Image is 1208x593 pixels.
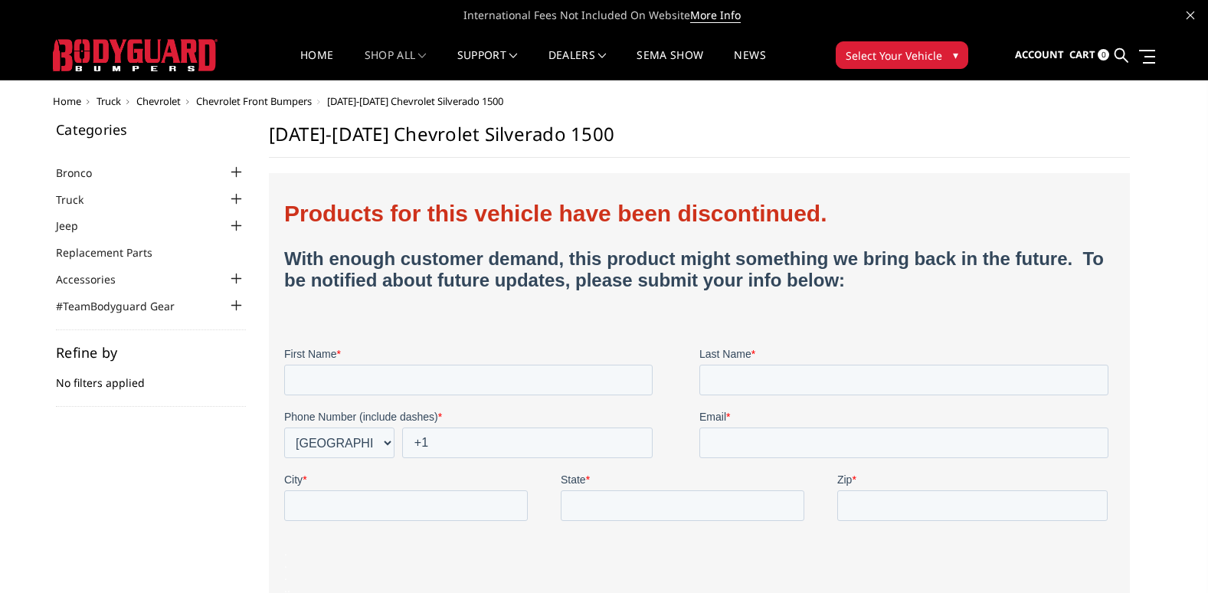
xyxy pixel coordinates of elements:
[56,244,172,260] a: Replacement Parts
[553,285,568,297] span: Zip
[300,50,333,80] a: Home
[1069,34,1109,76] a: Cart 0
[553,418,582,431] span: Model
[56,271,135,287] a: Accessories
[97,94,121,108] a: Truck
[53,94,81,108] a: Home
[1098,49,1109,61] span: 0
[327,94,503,108] span: [DATE]-[DATE] Chevrolet Silverado 1500
[734,50,765,80] a: News
[457,50,518,80] a: Support
[836,41,968,69] button: Select Your Vehicle
[56,165,111,181] a: Bronco
[56,298,194,314] a: #TeamBodyguard Gear
[637,50,703,80] a: SEMA Show
[1015,48,1064,61] span: Account
[136,94,181,108] a: Chevrolet
[56,218,97,234] a: Jeep
[269,123,1130,158] h1: [DATE]-[DATE] Chevrolet Silverado 1500
[415,222,442,234] span: Email
[548,50,607,80] a: Dealers
[196,94,312,108] a: Chevrolet Front Bumpers
[277,285,302,297] span: State
[53,39,218,71] img: BODYGUARD BUMPERS
[56,192,103,208] a: Truck
[846,48,942,64] span: Select Your Vehicle
[56,123,246,136] h5: Categories
[1015,34,1064,76] a: Account
[3,394,6,406] span: .
[1069,48,1095,61] span: Cart
[56,346,246,407] div: No filters applied
[365,50,427,80] a: shop all
[953,47,958,63] span: ▾
[56,346,246,359] h5: Refine by
[690,8,741,23] a: More Info
[415,481,478,493] span: Product Type
[277,418,303,431] span: Make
